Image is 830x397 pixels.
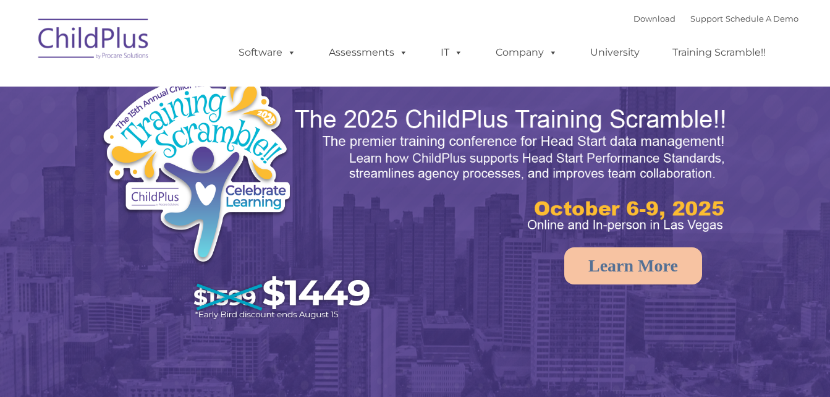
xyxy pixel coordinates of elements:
[428,40,475,65] a: IT
[483,40,570,65] a: Company
[32,10,156,72] img: ChildPlus by Procare Solutions
[633,14,675,23] a: Download
[564,247,702,284] a: Learn More
[726,14,798,23] a: Schedule A Demo
[226,40,308,65] a: Software
[316,40,420,65] a: Assessments
[690,14,723,23] a: Support
[578,40,652,65] a: University
[633,14,798,23] font: |
[660,40,778,65] a: Training Scramble!!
